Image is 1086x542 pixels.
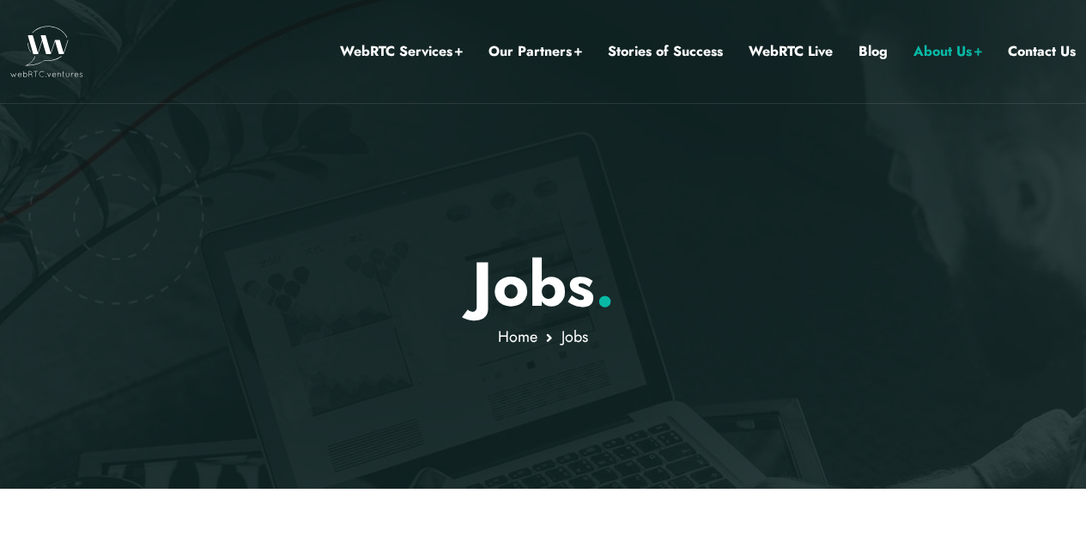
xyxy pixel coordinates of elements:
[913,40,982,63] a: About Us
[498,326,537,348] a: Home
[488,40,582,63] a: Our Partners
[749,40,833,63] a: WebRTC Live
[40,247,1046,321] p: Jobs
[340,40,463,63] a: WebRTC Services
[561,326,588,348] span: Jobs
[1008,40,1076,63] a: Contact Us
[595,240,615,329] span: .
[858,40,888,63] a: Blog
[10,26,83,77] img: WebRTC.ventures
[608,40,723,63] a: Stories of Success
